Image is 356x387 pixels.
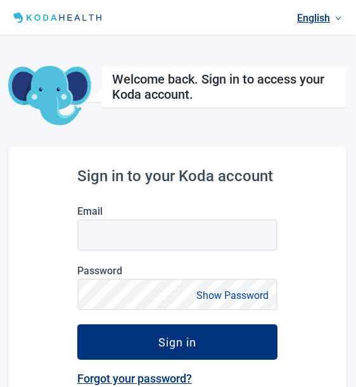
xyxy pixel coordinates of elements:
a: Current language: English [293,8,347,29]
img: Koda Health [10,10,108,25]
img: Koda Elephant [9,66,92,127]
h1: Welcome back. Sign in to access your Koda account. [113,72,336,102]
span: down [336,15,342,22]
a: Forgot your password? [78,372,193,385]
h2: Sign in to your Koda account [78,167,278,185]
label: Password [78,265,278,277]
label: Email [78,205,278,217]
button: Show Password [193,287,273,304]
div: Sign in [159,336,197,348]
button: Sign in [78,324,278,360]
